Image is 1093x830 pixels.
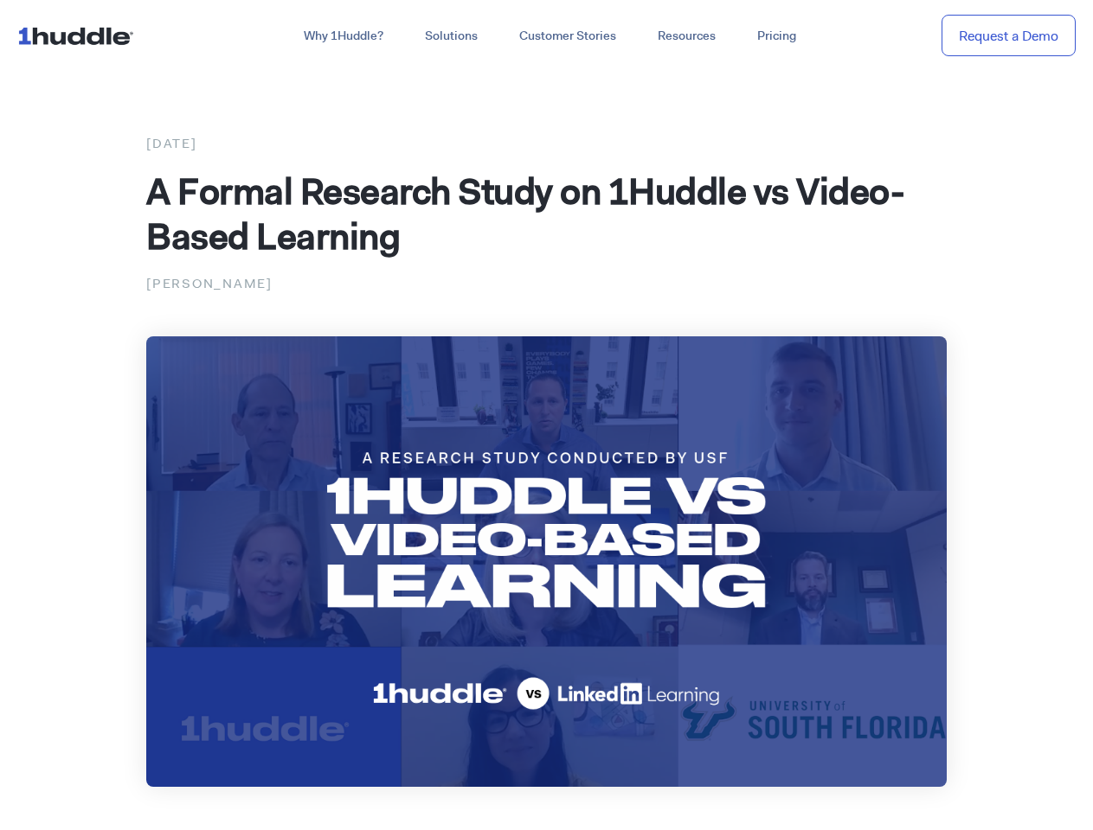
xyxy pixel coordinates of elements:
p: [PERSON_NAME] [146,272,947,295]
a: Customer Stories [498,21,637,52]
a: Request a Demo [942,15,1076,57]
img: ... [17,19,141,52]
a: Pricing [736,21,817,52]
a: Solutions [404,21,498,52]
a: Resources [637,21,736,52]
span: A Formal Research Study on 1Huddle vs Video-Based Learning [146,167,904,260]
div: [DATE] [146,132,947,155]
a: Why 1Huddle? [283,21,404,52]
